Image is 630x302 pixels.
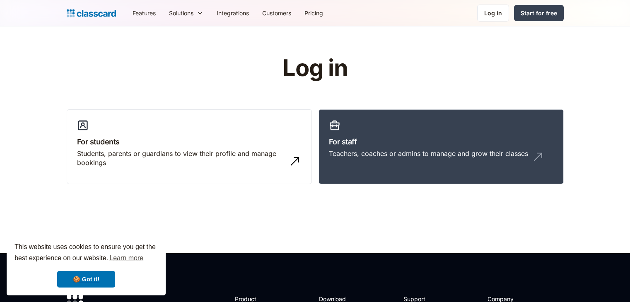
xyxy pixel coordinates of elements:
a: Pricing [298,4,330,22]
div: Log in [484,9,502,17]
h1: Log in [183,55,447,81]
div: Solutions [162,4,210,22]
div: Start for free [521,9,557,17]
a: For staffTeachers, coaches or admins to manage and grow their classes [319,109,564,185]
a: learn more about cookies [108,252,145,264]
a: Log in [477,5,509,22]
a: For studentsStudents, parents or guardians to view their profile and manage bookings [67,109,312,185]
span: This website uses cookies to ensure you get the best experience on our website. [14,242,158,264]
div: Teachers, coaches or admins to manage and grow their classes [329,149,528,158]
div: Students, parents or guardians to view their profile and manage bookings [77,149,285,168]
div: cookieconsent [7,234,166,295]
a: Logo [67,7,116,19]
a: Integrations [210,4,256,22]
div: Solutions [169,9,193,17]
h3: For students [77,136,302,147]
h3: For staff [329,136,553,147]
a: Features [126,4,162,22]
a: dismiss cookie message [57,271,115,288]
a: Start for free [514,5,564,21]
a: Customers [256,4,298,22]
